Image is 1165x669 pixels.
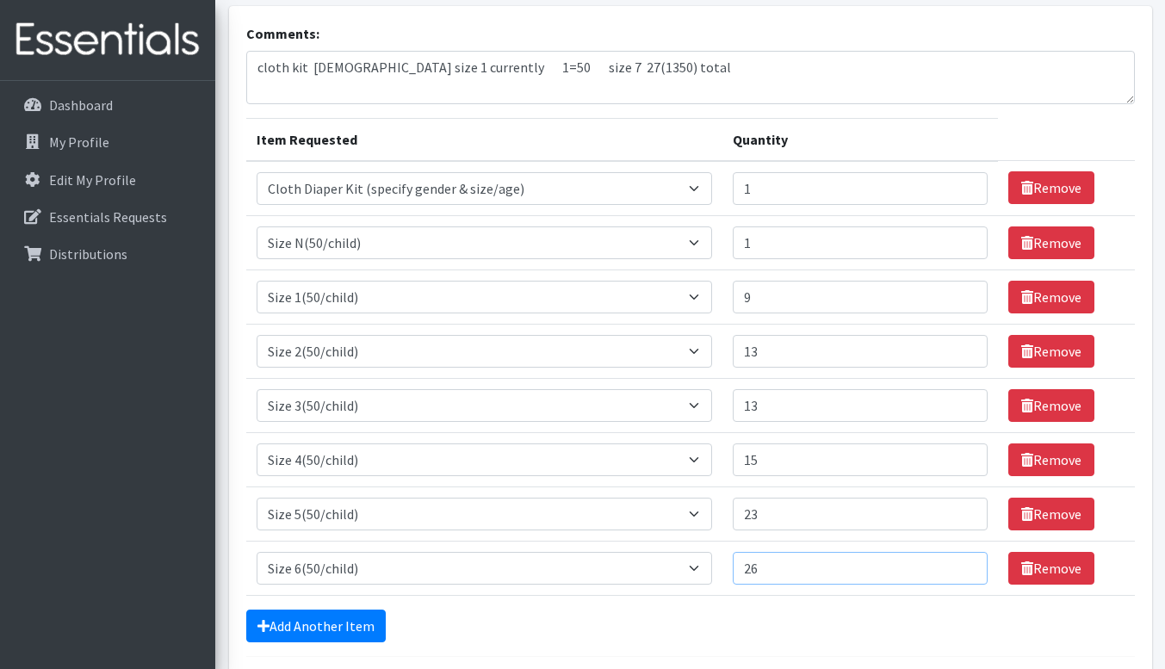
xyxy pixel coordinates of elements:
[49,245,127,263] p: Distributions
[7,125,208,159] a: My Profile
[1008,443,1094,476] a: Remove
[246,610,386,642] a: Add Another Item
[49,208,167,226] p: Essentials Requests
[1008,389,1094,422] a: Remove
[1008,171,1094,204] a: Remove
[7,11,208,69] img: HumanEssentials
[1008,498,1094,530] a: Remove
[1008,552,1094,585] a: Remove
[7,237,208,271] a: Distributions
[49,96,113,114] p: Dashboard
[49,133,109,151] p: My Profile
[1008,226,1094,259] a: Remove
[722,118,999,161] th: Quantity
[49,171,136,189] p: Edit My Profile
[1008,281,1094,313] a: Remove
[7,88,208,122] a: Dashboard
[246,118,722,161] th: Item Requested
[7,163,208,197] a: Edit My Profile
[246,23,319,44] label: Comments:
[7,200,208,234] a: Essentials Requests
[1008,335,1094,368] a: Remove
